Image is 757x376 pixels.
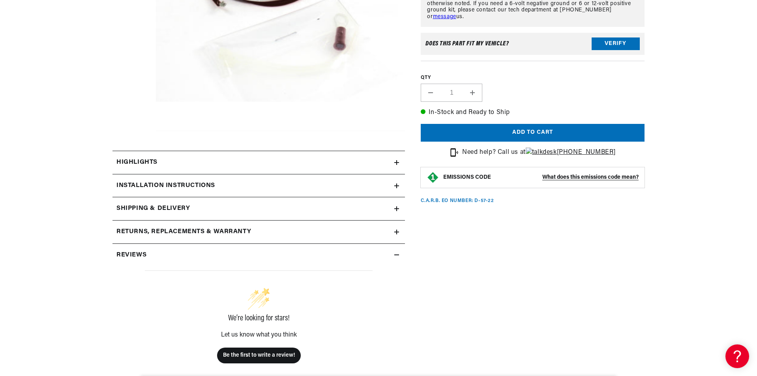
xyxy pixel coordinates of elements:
p: Need help? Call us at [462,148,616,158]
label: QTY [421,75,645,81]
summary: Shipping & Delivery [112,197,405,220]
a: message [433,14,456,20]
img: talkdesk [526,148,557,158]
strong: What does this emissions code mean? [542,174,639,180]
h2: Reviews [116,250,146,260]
summary: Installation instructions [112,174,405,197]
h2: Installation instructions [116,181,215,191]
strong: EMISSIONS CODE [443,174,491,180]
p: C.A.R.B. EO Number: D-57-22 [421,198,494,204]
h2: Shipping & Delivery [116,204,190,214]
h2: Returns, Replacements & Warranty [116,227,251,237]
summary: Returns, Replacements & Warranty [112,221,405,243]
a: [PHONE_NUMBER] [526,149,616,155]
div: Does This part fit My vehicle? [425,41,509,47]
button: Verify [592,37,640,50]
button: EMISSIONS CODEWhat does this emissions code mean? [443,174,639,181]
p: In-Stock and Ready to Ship [421,108,645,118]
summary: Highlights [112,151,405,174]
button: Be the first to write a review! [217,348,301,363]
h2: Highlights [116,157,157,168]
summary: Reviews [112,244,405,267]
img: Emissions code [427,171,439,184]
div: Let us know what you think [145,332,373,338]
button: Add to cart [421,124,645,142]
div: We’re looking for stars! [145,314,373,322]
